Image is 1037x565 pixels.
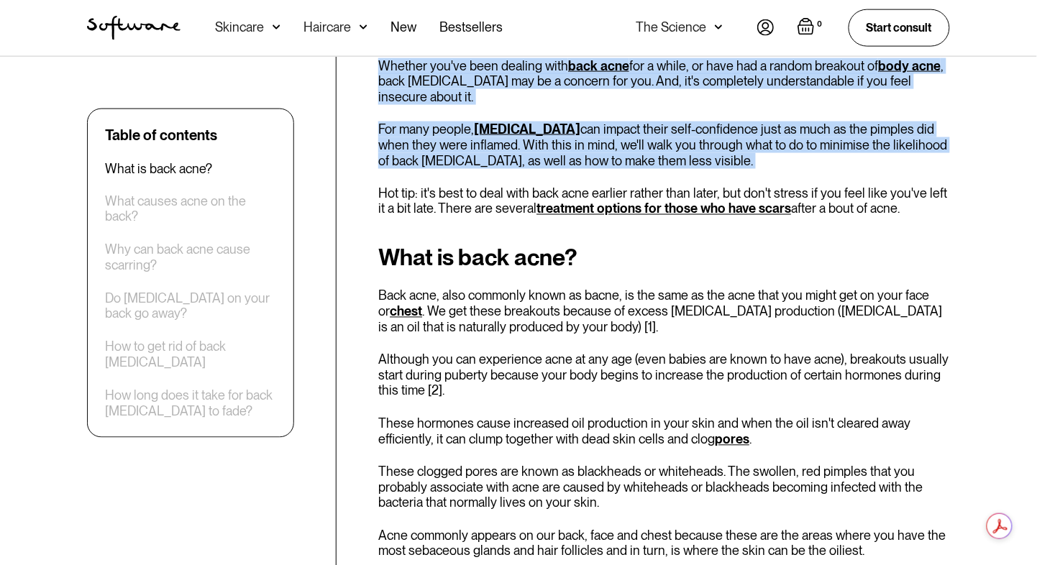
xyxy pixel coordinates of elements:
[536,201,791,216] a: treatment options for those who have scars
[105,339,276,370] a: How to get rid of back [MEDICAL_DATA]
[878,58,941,73] a: body acne
[568,58,629,73] a: back acne
[105,126,217,143] div: Table of contents
[715,432,749,447] a: pores
[303,20,351,35] div: Haircare
[87,16,181,40] img: Software Logo
[378,58,950,105] p: Whether you've been dealing with for a while, or have had a random breakout of , back [MEDICAL_DA...
[815,18,826,31] div: 0
[390,304,422,319] a: chest
[378,528,950,559] p: Acne commonly appears on our back, face and chest because these are the areas where you have the ...
[360,20,367,35] img: arrow down
[378,121,950,168] p: For many people, can impact their self-confidence just as much as the pimples did when they were ...
[105,193,276,224] a: What causes acne on the back?
[636,20,706,35] div: The Science
[474,121,580,137] a: [MEDICAL_DATA]
[378,464,950,511] p: These clogged pores are known as blackheads or whiteheads. The swollen, red pimples that you prob...
[87,16,181,40] a: home
[105,242,276,273] a: Why can back acne cause scarring?
[378,288,950,335] p: Back acne, also commonly known as bacne, is the same as the acne that you might get on your face ...
[215,20,264,35] div: Skincare
[105,290,276,321] a: Do [MEDICAL_DATA] on your back go away?
[105,160,212,176] a: What is back acne?
[798,18,826,38] a: Open cart
[715,20,723,35] img: arrow down
[378,352,950,399] p: Although you can experience acne at any age (even babies are known to have acne), breakouts usual...
[105,387,276,418] a: How long does it take for back [MEDICAL_DATA] to fade?
[378,416,950,447] p: These hormones cause increased oil production in your skin and when the oil isn't cleared away ef...
[273,20,280,35] img: arrow down
[849,9,950,46] a: Start consult
[378,185,950,216] p: Hot tip: it's best to deal with back acne earlier rather than later, but don't stress if you feel...
[378,245,950,271] h2: What is back acne?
